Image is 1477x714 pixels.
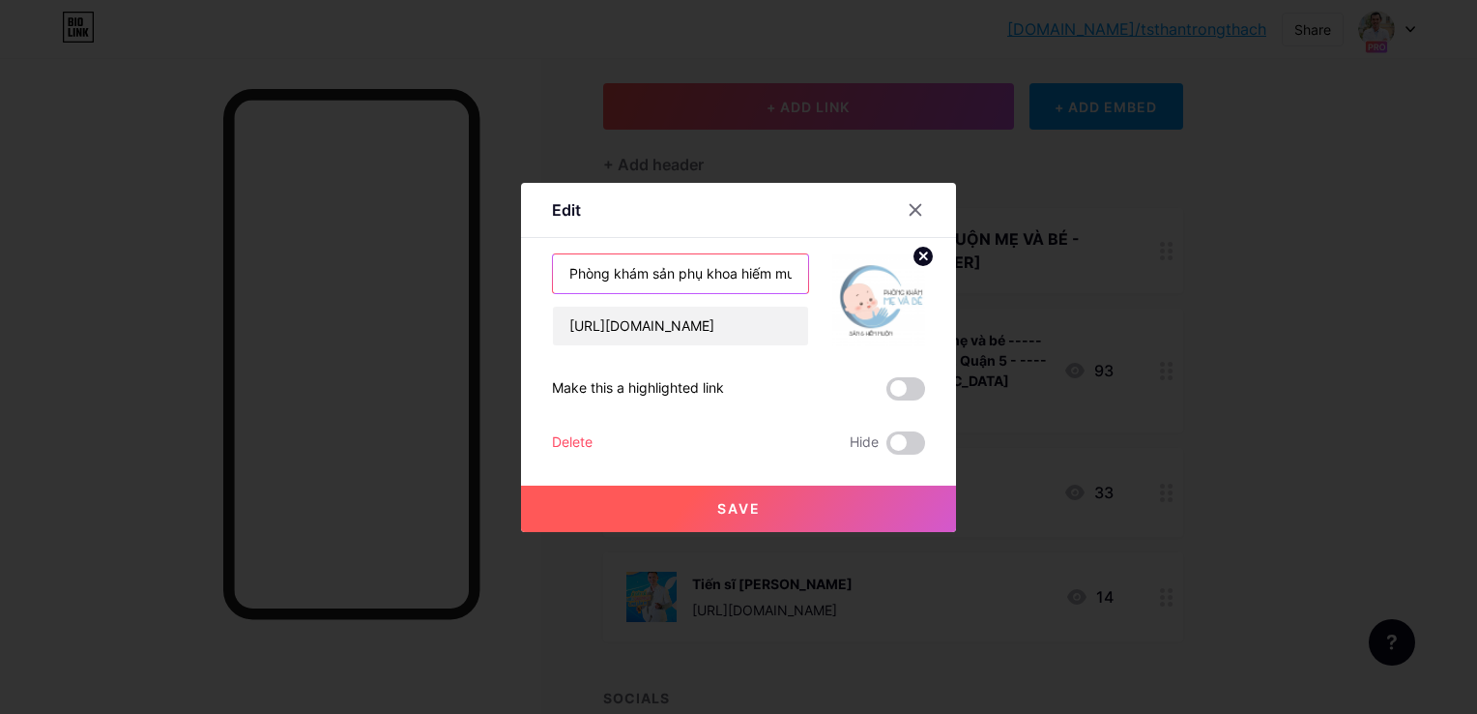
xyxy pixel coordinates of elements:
[850,431,879,455] span: Hide
[552,198,581,222] div: Edit
[832,253,925,346] img: link_thumbnail
[717,500,761,517] span: Save
[553,307,808,345] input: URL
[552,377,724,401] div: Make this a highlighted link
[552,431,593,455] div: Delete
[521,486,956,532] button: Save
[553,254,808,293] input: Title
